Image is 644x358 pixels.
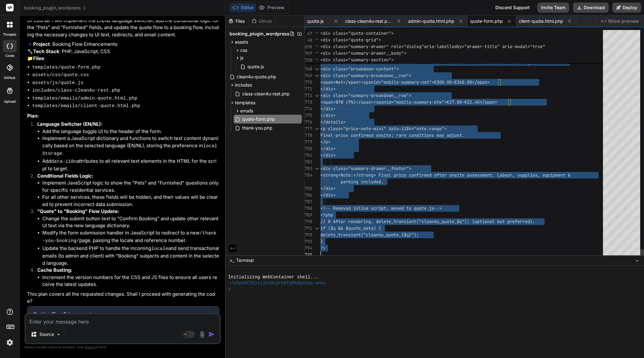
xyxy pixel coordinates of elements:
label: GitHub [4,75,15,81]
span: <strong>Note:</strong> Final price confirm [320,172,426,178]
label: threads [3,32,16,37]
span: te.range"> [421,126,447,131]
li: Add the language toggle UI to the header of the form. [42,128,219,135]
p: Always double-check its answers. Your in Bind [25,344,221,350]
span: <div class="summary-drawer__body"> [320,50,406,56]
code: locale [151,246,168,252]
li: Add attributes to all relevant text elements in the HTML for the script to target. [42,158,219,173]
span: ~/u3uk0f35zsjjbn9cprh6fq9h0p4tm2-wnxx [228,280,326,286]
div: 773 [305,99,312,106]
span: <!-- Removed inline script, moved to quote.js [320,205,434,211]
span: </p> [320,139,331,145]
code: includes/class-clean4u-rest.php [32,88,120,93]
div: Click to collapse the range. [313,92,321,99]
span: class-clean4u-rest.php [241,90,290,98]
code: templates/emails/client-quote.html.php [32,103,140,109]
span: parking included. [341,179,384,185]
div: 781 [305,152,312,159]
strong: Project [33,41,50,47]
span: quote.js [247,63,265,70]
li: Change the submit button text to "Confirm Booking" and update other relevant UI text via the new ... [42,215,219,229]
div: 777 [305,125,312,132]
div: Click to collapse the range. [313,72,321,79]
div: 792 [305,232,312,238]
div: 768 [305,66,312,72]
code: templates/emails/admin-quote.html.php [32,96,137,101]
span: class-clean4u-rest.php [345,18,392,24]
span: Terminal [236,257,253,264]
span: 48 [305,37,312,44]
span: ditions may adjust. [416,132,464,138]
img: icon [208,331,215,337]
span: After rendering, delete_transient("clean4u_quote_ [333,219,457,224]
span: templates [235,100,255,106]
span: ?> [320,245,325,251]
div: Booking Flow Enhancements [34,311,202,317]
span: if ($q && $quote_data) { [320,225,381,231]
span: <?php [320,212,333,218]
label: Upload [4,99,16,104]
li: Modify the form submission handler in JavaScript to redirect to a new page, passing the locale an... [42,229,219,245]
code: data-i18n [51,159,77,164]
strong: "Quote" to "Booking" Flow Update: [37,208,119,214]
span: quote-form.php [470,18,503,24]
strong: Language Switcher (EN/NL): [37,121,103,127]
div: 785 [305,185,312,192]
p: This plan covers all the requested changes. Shall I proceed with generating the code? [27,291,219,305]
li: Update the backend PHP to handle the incoming and send transactional emails (to admin and client)... [42,245,219,267]
span: booking_plugin_wordpress [230,31,289,37]
span: <div class="summary-breakdown__row"> [320,73,411,78]
div: 770 [305,79,312,86]
button: Preview [256,3,287,12]
div: 779 [305,139,312,145]
span: admin-quote.html.php [408,18,454,24]
span: <div class="quote-grid"> [320,37,381,43]
div: 775 [305,112,312,119]
div: Click to collapse the range. [313,125,321,132]
button: − [634,255,640,265]
div: 787 [305,198,312,205]
span: js [240,55,243,61]
span: 730 [305,57,312,64]
span: quote-form.php [241,115,276,123]
span: </div> [320,146,336,151]
div: 795 [305,252,312,258]
span: <div class="quote-container"> [320,30,394,36]
div: 791 [305,225,312,232]
span: client-quote.html.php [519,18,563,24]
span: <div class="summary-drawer" role="dialog" [320,44,424,49]
span: <div class="breakdown-content"> [320,66,399,72]
button: Deploy [612,3,641,13]
span: <span>BTW (9%)</span><span [320,99,386,105]
code: assets/js/quote.js [32,80,83,86]
span: privacy [85,345,96,349]
span: − [635,257,639,264]
span: Final price confirmed onsite; rare con [320,132,416,138]
div: 780 [305,145,312,152]
button: Download [573,3,609,13]
span: </div> [320,185,336,191]
span: id="mobile-summary-net">€300.00–€360.00</span> [373,79,490,85]
div: 788 [305,205,312,212]
span: booking_plugin_wordpress [24,5,86,11]
div: 793 [305,238,312,245]
img: settings [4,337,15,348]
span: includes [235,82,252,88]
button: Booking Flow EnhancementsClick to open Workbench [27,306,209,327]
span: delete_transient("clean4u_quote_{$q}"); [320,232,419,238]
img: Pick Models [56,332,61,337]
div: Files [226,18,249,24]
div: 784 [305,172,312,179]
span: Show preview [608,18,639,24]
span: thank-you.php [241,124,273,132]
span: ) [331,219,333,224]
div: 786 [305,192,312,198]
span: emails [240,108,253,114]
div: Github [249,18,275,24]
span: $q"); (optional but preferred). [457,219,535,224]
label: code [5,53,14,58]
div: Click to collapse the range. [313,225,321,232]
li: Implement a JavaScript dictionary and functions to switch text content dynamically based on the s... [42,135,219,158]
span: 707 [305,50,312,57]
button: Invite Team [537,3,569,13]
